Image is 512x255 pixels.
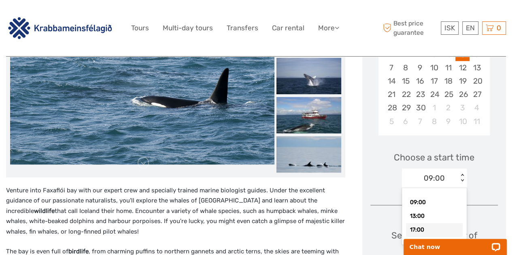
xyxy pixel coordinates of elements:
[398,230,512,255] iframe: LiveChat chat widget
[381,48,487,128] div: month 2025-09
[441,88,455,101] div: Choose Thursday, September 25th, 2025
[381,19,439,37] span: Best price guarantee
[427,61,441,74] div: Choose Wednesday, September 10th, 2025
[455,101,470,114] div: Choose Friday, October 3rd, 2025
[470,61,484,74] div: Choose Saturday, September 13th, 2025
[399,61,413,74] div: Choose Monday, September 8th, 2025
[413,61,427,74] div: Choose Tuesday, September 9th, 2025
[470,74,484,88] div: Choose Saturday, September 20th, 2025
[399,115,413,128] div: Choose Monday, October 6th, 2025
[384,101,398,114] div: Choose Sunday, September 28th, 2025
[444,24,455,32] span: ISK
[276,58,341,94] img: d8cf1a197b4d4df9a666b06b5cb317ef_slider_thumbnail.jpg
[384,61,398,74] div: Choose Sunday, September 7th, 2025
[427,115,441,128] div: Choose Wednesday, October 8th, 2025
[427,74,441,88] div: Choose Wednesday, September 17th, 2025
[318,22,339,34] a: More
[459,174,465,182] div: < >
[384,74,398,88] div: Choose Sunday, September 14th, 2025
[406,196,463,209] div: 09:00
[441,61,455,74] div: Choose Thursday, September 11th, 2025
[413,88,427,101] div: Choose Tuesday, September 23rd, 2025
[470,115,484,128] div: Choose Saturday, October 11th, 2025
[399,88,413,101] div: Choose Monday, September 22nd, 2025
[470,101,484,114] div: Choose Saturday, October 4th, 2025
[441,101,455,114] div: Choose Thursday, October 2nd, 2025
[424,173,445,183] div: 09:00
[455,61,470,74] div: Choose Friday, September 12th, 2025
[455,74,470,88] div: Choose Friday, September 19th, 2025
[406,223,463,237] div: 17:00
[441,74,455,88] div: Choose Thursday, September 18th, 2025
[6,185,345,237] p: Venture into Faxaflói bay with our expert crew and specially trained marine biologist guides. Und...
[131,22,149,34] a: Tours
[276,97,341,133] img: 753b4ef2eac24023b9e753f4e42fcbf2_slider_thumbnail.jpg
[399,101,413,114] div: Choose Monday, September 29th, 2025
[406,209,463,223] div: 13:00
[470,88,484,101] div: Choose Saturday, September 27th, 2025
[413,74,427,88] div: Choose Tuesday, September 16th, 2025
[272,22,304,34] a: Car rental
[455,115,470,128] div: Choose Friday, October 10th, 2025
[163,22,213,34] a: Multi-day tours
[495,24,502,32] span: 0
[384,115,398,128] div: Choose Sunday, October 5th, 2025
[427,101,441,114] div: Choose Wednesday, October 1st, 2025
[427,88,441,101] div: Choose Wednesday, September 24th, 2025
[6,16,114,40] img: 3142-b3e26b51-08fe-4449-b938-50ec2168a4a0_logo_big.png
[399,74,413,88] div: Choose Monday, September 15th, 2025
[276,136,341,173] img: a4733d76e3ec44ab853afe806a5a54aa_slider_thumbnail.jpg
[462,21,478,35] div: EN
[384,88,398,101] div: Choose Sunday, September 21st, 2025
[413,115,427,128] div: Choose Tuesday, October 7th, 2025
[441,115,455,128] div: Choose Thursday, October 9th, 2025
[227,22,258,34] a: Transfers
[455,88,470,101] div: Choose Friday, September 26th, 2025
[34,207,55,215] strong: wildlife
[68,248,89,255] strong: birdlife
[413,101,427,114] div: Choose Tuesday, September 30th, 2025
[394,151,474,164] span: Choose a start time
